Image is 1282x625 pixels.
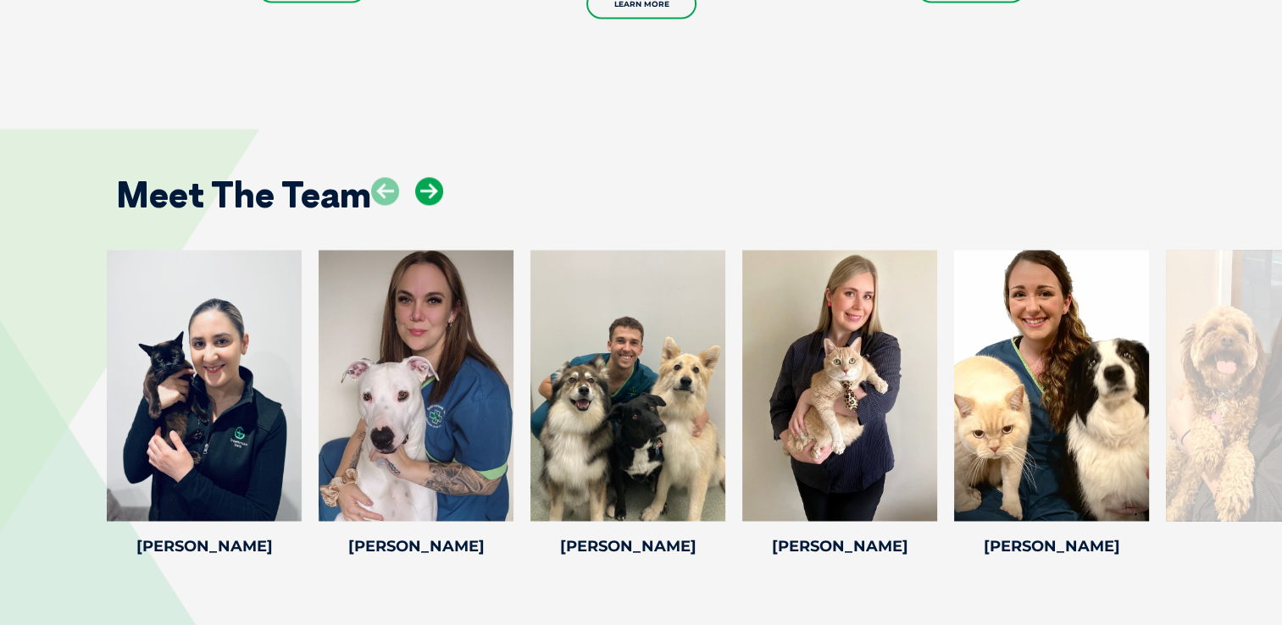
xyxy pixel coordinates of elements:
[116,177,371,213] h2: Meet The Team
[954,538,1149,553] h4: [PERSON_NAME]
[530,538,725,553] h4: [PERSON_NAME]
[742,538,937,553] h4: [PERSON_NAME]
[319,538,513,553] h4: [PERSON_NAME]
[107,538,302,553] h4: [PERSON_NAME]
